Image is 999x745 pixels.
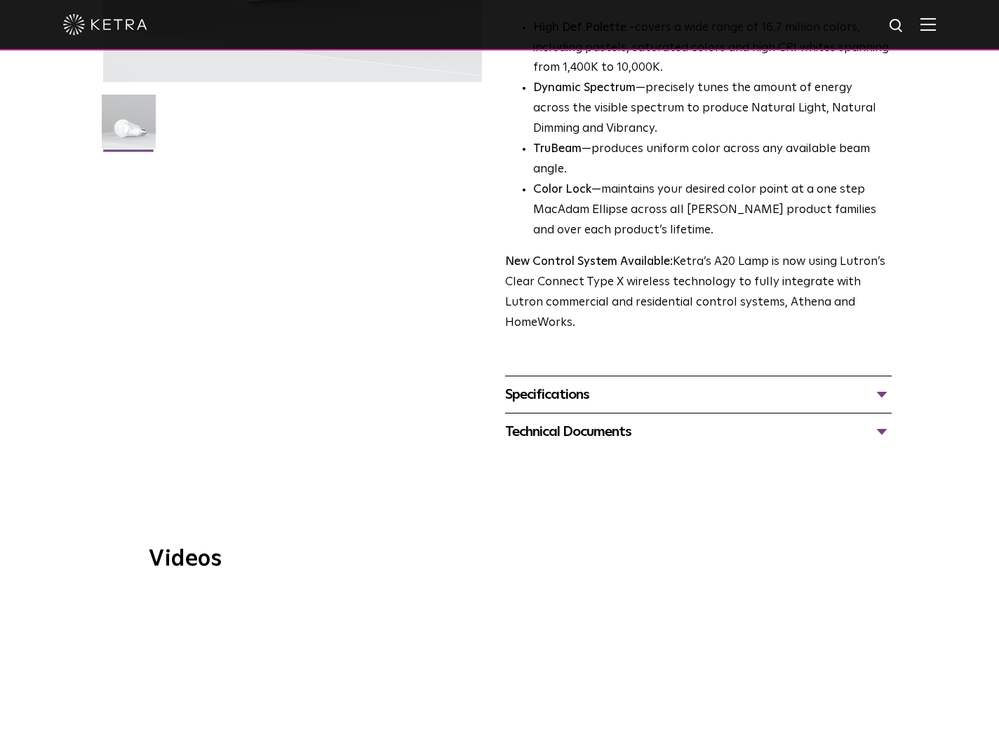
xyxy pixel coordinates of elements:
h3: Videos [149,548,850,570]
strong: Color Lock [533,184,591,196]
strong: New Control System Available: [505,256,673,268]
div: Technical Documents [505,421,892,443]
div: Specifications [505,383,892,406]
img: Hamburger%20Nav.svg [920,18,936,31]
li: —maintains your desired color point at a one step MacAdam Ellipse across all [PERSON_NAME] produc... [533,180,892,241]
img: search icon [888,18,906,35]
img: A20-Lamp-2021-Web-Square [102,95,156,159]
img: ketra-logo-2019-white [63,14,147,35]
p: Ketra’s A20 Lamp is now using Lutron’s Clear Connect Type X wireless technology to fully integrat... [505,252,892,334]
li: —produces uniform color across any available beam angle. [533,139,892,180]
strong: TruBeam [533,143,582,155]
strong: Dynamic Spectrum [533,82,636,94]
li: —precisely tunes the amount of energy across the visible spectrum to produce Natural Light, Natur... [533,78,892,139]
